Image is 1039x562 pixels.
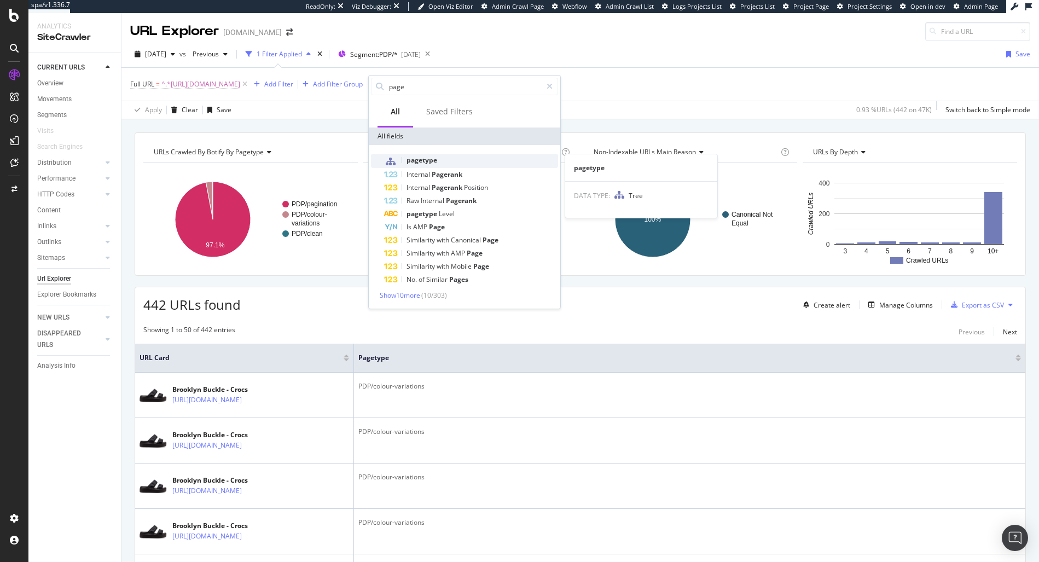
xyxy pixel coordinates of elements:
[962,300,1004,310] div: Export as CSV
[473,262,489,271] span: Page
[140,353,341,363] span: URL Card
[446,196,477,205] span: Pagerank
[662,2,722,11] a: Logs Projects List
[451,262,473,271] span: Mobile
[172,531,242,542] a: [URL][DOMAIN_NAME]
[783,2,829,11] a: Project Page
[732,219,748,227] text: Equal
[879,300,933,310] div: Manage Columns
[37,328,92,351] div: DISAPPEARED URLS
[407,170,432,179] span: Internal
[574,191,610,200] span: DATA TYPE:
[306,2,335,11] div: ReadOnly:
[959,325,985,338] button: Previous
[407,209,439,218] span: pagetype
[37,236,102,248] a: Outlinks
[37,109,67,121] div: Segments
[172,430,289,440] div: Brooklyn Buckle - Crocs
[964,2,998,10] span: Admin Page
[156,79,160,89] span: =
[264,79,293,89] div: Add Filter
[179,49,188,59] span: vs
[949,247,953,255] text: 8
[358,381,1021,391] div: PDP/colour-variations
[350,50,398,59] span: Segment: PDP/*
[182,105,198,114] div: Clear
[143,296,241,314] span: 442 URLs found
[37,360,76,372] div: Analysis Info
[413,222,429,231] span: AMP
[407,183,432,192] span: Internal
[910,2,945,10] span: Open in dev
[947,296,1004,314] button: Export as CSV
[864,247,868,255] text: 4
[814,300,850,310] div: Create alert
[145,105,162,114] div: Apply
[906,257,948,264] text: Crawled URLs
[928,247,932,255] text: 7
[562,2,587,10] span: Webflow
[292,200,337,208] text: PDP/pagination
[37,125,54,137] div: Visits
[167,101,198,119] button: Clear
[37,273,71,285] div: Url Explorer
[37,221,102,232] a: Inlinks
[313,79,363,89] div: Add Filter Group
[37,78,113,89] a: Overview
[826,241,830,248] text: 0
[37,289,113,300] a: Explorer Bookmarks
[358,353,999,363] span: pagetype
[161,77,240,92] span: ^.*[URL][DOMAIN_NAME]
[954,2,998,11] a: Admin Page
[352,2,391,11] div: Viz Debugger:
[241,45,315,63] button: 1 Filter Applied
[388,78,542,95] input: Search by field name
[37,189,74,200] div: HTTP Codes
[856,105,932,114] div: 0.93 % URLs ( 442 on 47K )
[407,235,437,245] span: Similarity
[298,78,363,91] button: Add Filter Group
[426,106,473,117] div: Saved Filters
[907,247,911,255] text: 6
[407,222,413,231] span: Is
[292,230,323,237] text: PDP/clean
[37,236,61,248] div: Outlinks
[848,2,892,10] span: Project Settings
[591,143,779,161] h4: Non-Indexable URLs Main Reason
[437,248,451,258] span: with
[37,312,69,323] div: NEW URLS
[595,2,654,11] a: Admin Crawl List
[959,327,985,337] div: Previous
[799,296,850,314] button: Create alert
[37,173,76,184] div: Performance
[130,79,154,89] span: Full URL
[37,173,102,184] a: Performance
[813,147,858,157] span: URLs by Depth
[1002,45,1030,63] button: Save
[407,196,421,205] span: Raw
[594,147,696,157] span: Non-Indexable URLs Main Reason
[130,101,162,119] button: Apply
[464,183,488,192] span: Position
[837,2,892,11] a: Project Settings
[143,172,356,267] div: A chart.
[37,312,102,323] a: NEW URLS
[819,210,830,218] text: 200
[432,170,462,179] span: Pagerank
[37,78,63,89] div: Overview
[37,94,72,105] div: Movements
[172,485,242,496] a: [URL][DOMAIN_NAME]
[467,248,483,258] span: Page
[130,45,179,63] button: [DATE]
[37,141,94,153] a: Search Engines
[369,128,560,145] div: All fields
[37,62,102,73] a: CURRENT URLS
[37,205,61,216] div: Content
[188,45,232,63] button: Previous
[315,49,324,60] div: times
[358,472,1021,482] div: PDP/colour-variations
[481,2,544,11] a: Admin Crawl Page
[363,172,576,267] div: A chart.
[203,101,231,119] button: Save
[152,143,348,161] h4: URLs Crawled By Botify By pagetype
